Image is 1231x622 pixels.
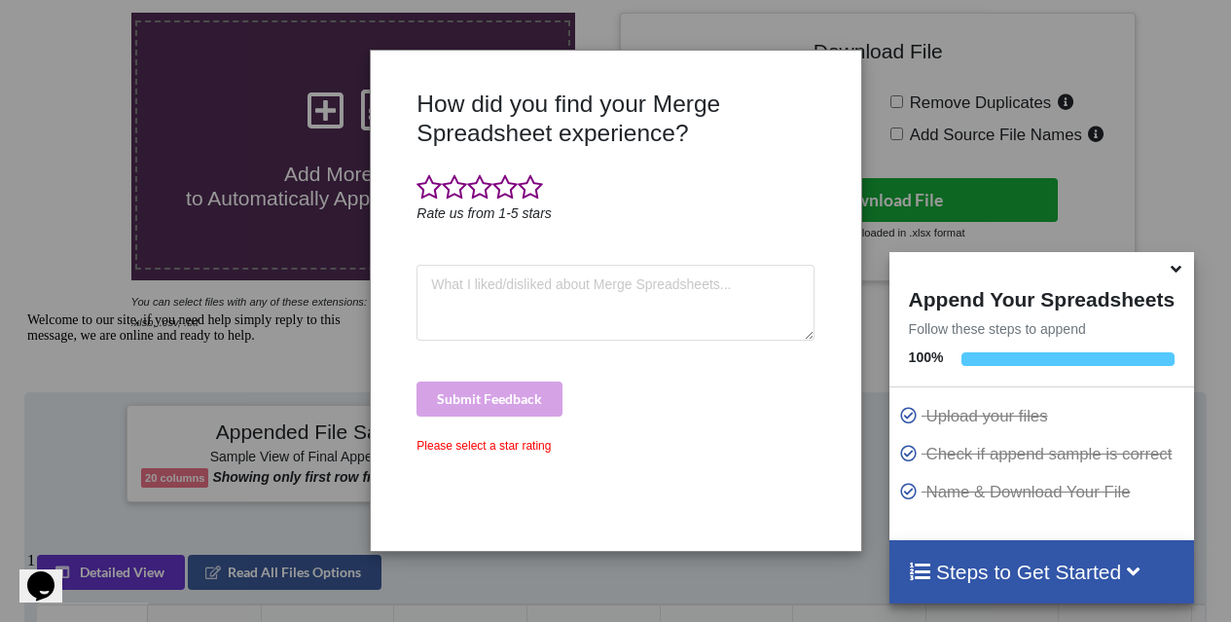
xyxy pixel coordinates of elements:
i: Rate us from 1-5 stars [416,205,552,221]
div: Please select a star rating [416,437,814,455]
span: Welcome to our site, if you need help simply reply to this message, we are online and ready to help. [8,8,321,38]
h4: Steps to Get Started [909,560,1175,584]
p: Check if append sample is correct [899,442,1189,466]
b: 100 % [909,349,944,365]
div: Welcome to our site, if you need help simply reply to this message, we are online and ready to help. [8,8,358,39]
h4: Append Your Spreadsheets [889,282,1194,311]
iframe: chat widget [19,305,370,534]
iframe: chat widget [19,544,82,603]
p: Follow these steps to append [889,319,1194,339]
p: Name & Download Your File [899,480,1189,504]
p: Upload your files [899,404,1189,428]
h3: How did you find your Merge Spreadsheet experience? [416,90,814,147]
